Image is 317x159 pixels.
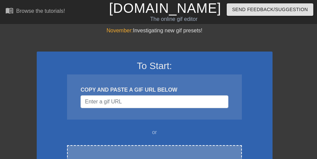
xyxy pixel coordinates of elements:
[16,8,65,14] div: Browse the tutorials!
[5,6,13,14] span: menu_book
[109,1,221,15] a: [DOMAIN_NAME]
[5,6,65,17] a: Browse the tutorials!
[81,86,228,94] div: COPY AND PASTE A GIF URL BELOW
[45,60,264,72] h3: To Start:
[227,3,313,16] button: Send Feedback/Suggestion
[106,28,133,33] span: November:
[109,15,239,23] div: The online gif editor
[81,95,228,108] input: Username
[232,5,308,14] span: Send Feedback/Suggestion
[37,27,273,35] div: Investigating new gif presets!
[54,128,255,136] div: or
